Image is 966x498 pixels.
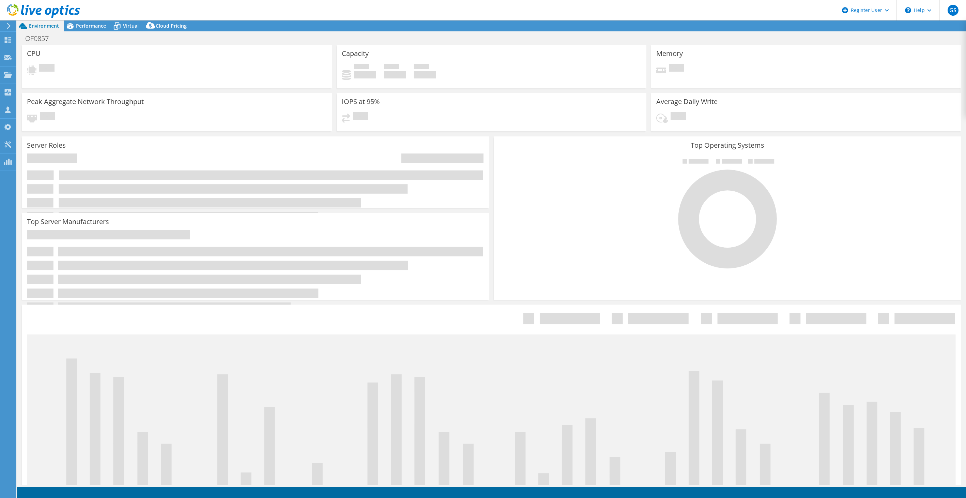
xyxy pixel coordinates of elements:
span: Pending [353,112,368,121]
h3: Top Operating Systems [499,142,956,149]
span: Used [354,64,369,71]
span: Total [414,64,429,71]
span: Pending [40,112,55,121]
h3: Peak Aggregate Network Throughput [27,98,144,105]
span: Pending [671,112,686,121]
span: Pending [669,64,684,73]
h3: Capacity [342,50,369,57]
h1: OF0857 [22,35,59,42]
span: Cloud Pricing [156,23,187,29]
h3: Average Daily Write [656,98,718,105]
span: Pending [39,64,55,73]
span: Environment [29,23,59,29]
svg: \n [905,7,911,13]
span: Performance [76,23,106,29]
h4: 0 GiB [384,71,406,78]
h3: IOPS at 95% [342,98,380,105]
h4: 0 GiB [414,71,436,78]
h3: CPU [27,50,41,57]
h3: Top Server Manufacturers [27,218,109,225]
h4: 0 GiB [354,71,376,78]
span: Free [384,64,399,71]
h3: Server Roles [27,142,66,149]
span: Virtual [123,23,139,29]
span: GS [948,5,959,16]
h3: Memory [656,50,683,57]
